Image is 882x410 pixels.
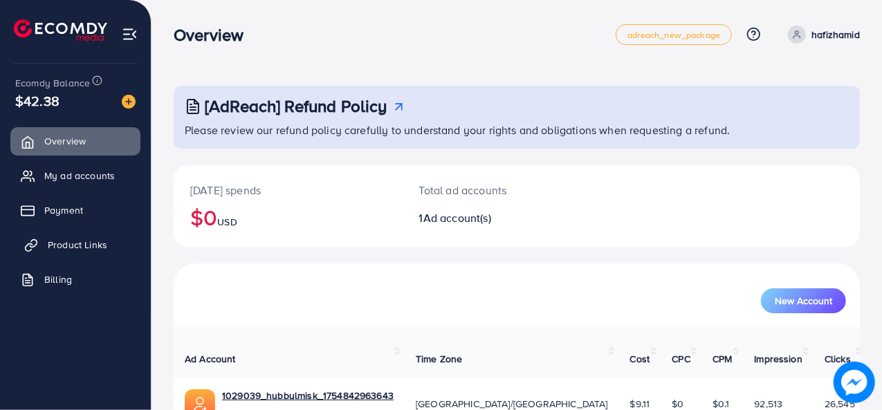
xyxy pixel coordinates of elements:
[44,169,115,183] span: My ad accounts
[811,26,860,43] p: hafizhamid
[825,352,851,366] span: Clicks
[15,76,90,90] span: Ecomdy Balance
[672,352,690,366] span: CPC
[419,212,558,225] h2: 1
[10,162,140,189] a: My ad accounts
[174,25,255,45] h3: Overview
[185,122,852,138] p: Please review our refund policy carefully to understand your rights and obligations when requesti...
[10,231,140,259] a: Product Links
[761,288,846,313] button: New Account
[10,265,140,293] a: Billing
[10,127,140,155] a: Overview
[630,352,650,366] span: Cost
[217,215,237,229] span: USD
[782,26,860,44] a: hafizhamid
[423,210,491,225] span: Ad account(s)
[185,352,236,366] span: Ad Account
[14,19,107,41] img: logo
[190,204,386,230] h2: $0
[190,182,386,198] p: [DATE] spends
[122,95,136,109] img: image
[205,96,387,116] h3: [AdReach] Refund Policy
[122,26,138,42] img: menu
[44,272,72,286] span: Billing
[834,362,875,403] img: image
[15,91,59,111] span: $42.38
[416,352,462,366] span: Time Zone
[775,296,832,306] span: New Account
[10,196,140,224] a: Payment
[713,352,732,366] span: CPM
[616,24,732,45] a: adreach_new_package
[419,182,558,198] p: Total ad accounts
[48,238,107,252] span: Product Links
[627,30,720,39] span: adreach_new_package
[44,134,86,148] span: Overview
[755,352,803,366] span: Impression
[222,389,394,402] a: 1029039_hubbulmisk_1754842963643
[44,203,83,217] span: Payment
